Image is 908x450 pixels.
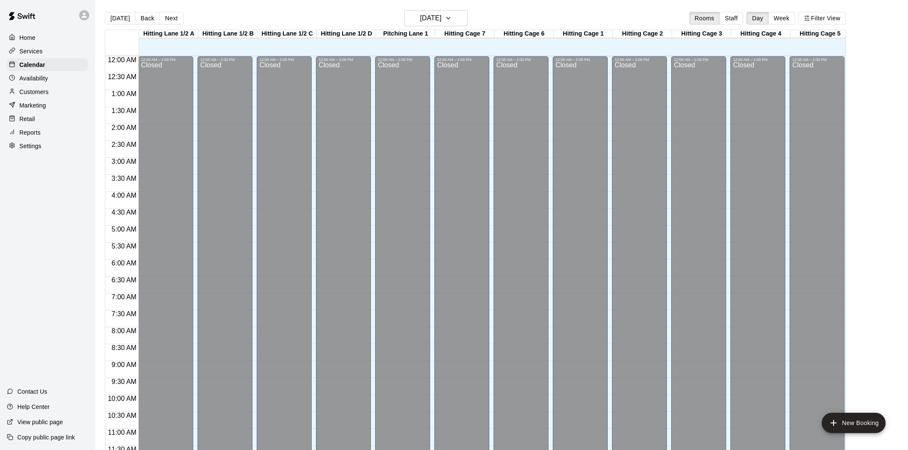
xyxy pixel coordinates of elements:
[7,45,88,58] a: Services
[746,12,768,25] button: Day
[768,12,795,25] button: Week
[613,30,672,38] div: Hitting Cage 2
[7,31,88,44] a: Home
[7,113,88,125] a: Retail
[496,58,546,62] div: 12:00 AM – 2:00 PM
[19,115,35,123] p: Retail
[555,58,605,62] div: 12:00 AM – 2:00 PM
[17,418,63,426] p: View public page
[110,192,139,199] span: 4:00 AM
[7,126,88,139] a: Reports
[19,47,43,55] p: Services
[105,12,135,25] button: [DATE]
[672,30,731,38] div: Hitting Cage 3
[317,30,376,38] div: Hitting Lane 1/2 D
[106,429,139,436] span: 11:00 AM
[110,327,139,334] span: 8:00 AM
[110,293,139,301] span: 7:00 AM
[733,58,783,62] div: 12:00 AM – 2:00 PM
[259,58,309,62] div: 12:00 AM – 2:00 PM
[110,209,139,216] span: 4:30 AM
[494,30,554,38] div: Hitting Cage 6
[110,141,139,148] span: 2:30 AM
[135,12,160,25] button: Back
[110,90,139,97] span: 1:00 AM
[106,395,139,402] span: 10:00 AM
[404,10,468,26] button: [DATE]
[258,30,317,38] div: Hitting Lane 1/2 C
[435,30,494,38] div: Hitting Cage 7
[110,344,139,351] span: 8:30 AM
[19,101,46,110] p: Marketing
[790,30,850,38] div: Hitting Cage 5
[7,140,88,152] a: Settings
[110,226,139,233] span: 5:00 AM
[110,361,139,368] span: 9:00 AM
[689,12,720,25] button: Rooms
[19,128,41,137] p: Reports
[7,86,88,98] a: Customers
[554,30,613,38] div: Hitting Cage 1
[17,433,75,442] p: Copy public page link
[318,58,368,62] div: 12:00 AM – 2:00 PM
[674,58,724,62] div: 12:00 AM – 2:00 PM
[614,58,664,62] div: 12:00 AM – 2:00 PM
[376,30,435,38] div: Pitching Lane 1
[19,88,49,96] p: Customers
[110,124,139,131] span: 2:00 AM
[378,58,428,62] div: 12:00 AM – 2:00 PM
[17,403,49,411] p: Help Center
[792,58,842,62] div: 12:00 AM – 2:00 PM
[106,73,139,80] span: 12:30 AM
[19,142,41,150] p: Settings
[110,310,139,317] span: 7:30 AM
[19,74,48,83] p: Availability
[7,58,88,71] a: Calendar
[110,378,139,385] span: 9:30 AM
[110,158,139,165] span: 3:00 AM
[110,175,139,182] span: 3:30 AM
[19,33,36,42] p: Home
[822,413,886,433] button: add
[19,61,45,69] p: Calendar
[198,30,258,38] div: Hitting Lane 1/2 B
[110,276,139,284] span: 6:30 AM
[7,72,88,85] a: Availability
[731,30,790,38] div: Hitting Cage 4
[798,12,846,25] button: Filter View
[106,56,139,63] span: 12:00 AM
[110,107,139,114] span: 1:30 AM
[110,260,139,267] span: 6:00 AM
[719,12,743,25] button: Staff
[420,12,442,24] h6: [DATE]
[141,58,191,62] div: 12:00 AM – 2:00 PM
[7,99,88,112] a: Marketing
[437,58,487,62] div: 12:00 AM – 2:00 PM
[200,58,250,62] div: 12:00 AM – 2:00 PM
[106,412,139,419] span: 10:30 AM
[110,243,139,250] span: 5:30 AM
[17,387,47,396] p: Contact Us
[139,30,198,38] div: Hitting Lane 1/2 A
[159,12,183,25] button: Next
